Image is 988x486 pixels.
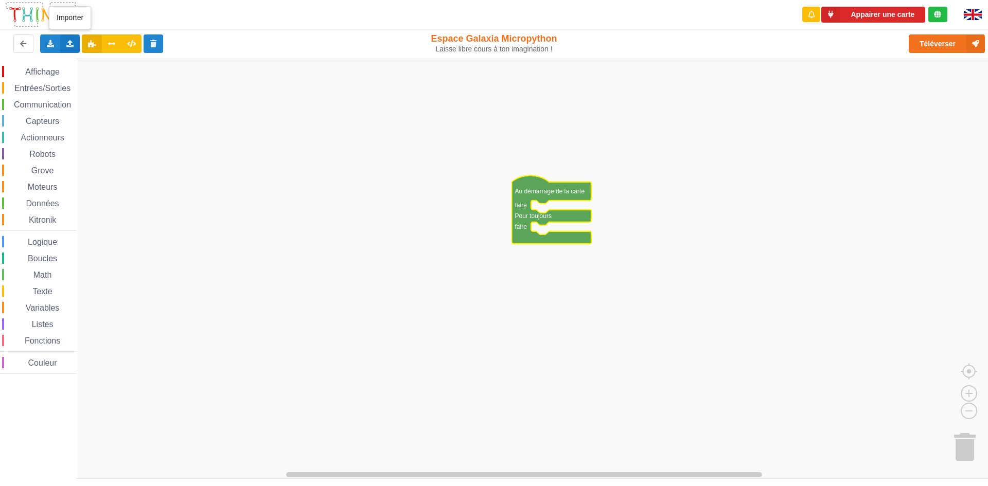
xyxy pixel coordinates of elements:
div: Importer [49,6,91,29]
span: Capteurs [24,117,61,125]
span: Variables [24,303,61,312]
span: Listes [30,320,55,329]
div: Espace Galaxia Micropython [408,33,580,53]
span: Affichage [24,67,61,76]
span: Math [32,271,54,279]
span: Actionneurs [19,133,66,142]
span: Kitronik [27,215,58,224]
span: Communication [12,100,73,109]
img: thingz_logo.png [5,1,82,28]
text: faire [515,202,527,209]
span: Grove [30,166,56,175]
img: gb.png [964,9,982,20]
text: Pour toujours [515,212,552,220]
span: Données [25,199,61,208]
span: Entrées/Sorties [13,84,72,93]
span: Couleur [27,358,59,367]
text: faire [515,223,527,230]
span: Moteurs [26,183,59,191]
span: Fonctions [23,336,62,345]
span: Boucles [26,254,59,263]
div: Laisse libre cours à ton imagination ! [408,45,580,53]
div: Tu es connecté au serveur de création de Thingz [928,7,947,22]
button: Appairer une carte [821,7,925,23]
text: Au démarrage de la carte [515,188,585,195]
span: Robots [28,150,57,158]
span: Logique [26,238,59,246]
span: Texte [31,287,54,296]
button: Téléverser [909,34,985,53]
